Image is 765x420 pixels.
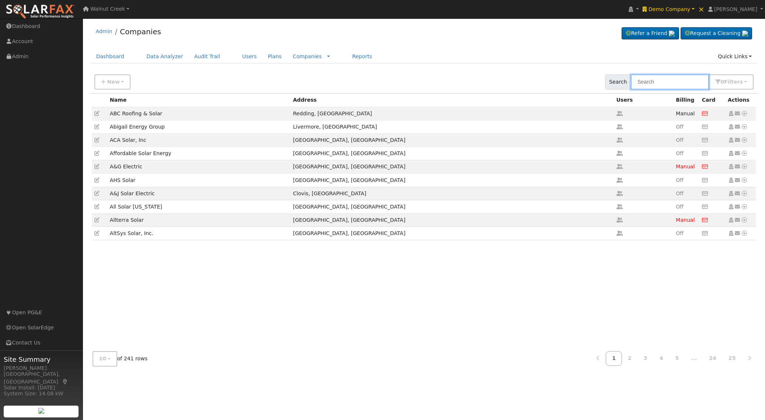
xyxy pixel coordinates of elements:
a: Other actions [734,216,741,224]
a: Other actions [734,203,741,211]
button: New [94,74,131,90]
span: Search [605,74,631,90]
td: All Solar [US_STATE] [107,200,291,213]
a: Reports [347,50,378,63]
a: 4 [653,351,670,365]
td: [GEOGRAPHIC_DATA], [GEOGRAPHIC_DATA] [291,160,614,174]
a: Get user count [616,177,623,183]
img: retrieve [669,31,675,36]
a: Other actions [741,216,748,224]
td: [GEOGRAPHIC_DATA], [GEOGRAPHIC_DATA] [291,133,614,147]
td: Allterra Solar [107,214,291,227]
a: Set as Global Company [728,177,734,183]
a: 5 [669,351,685,365]
a: Edit Company (314) [94,177,100,183]
span: Demo Company [648,6,690,12]
a: Set as Global Company [728,190,734,196]
div: [GEOGRAPHIC_DATA], [GEOGRAPHIC_DATA] [4,370,79,386]
a: Set as Global Company [728,217,734,223]
a: Other actions [741,150,748,157]
a: Audit Trail [189,50,226,63]
a: Edit Company (382) [94,111,100,116]
a: ... [685,351,703,365]
a: Get user count [616,150,623,156]
button: 0Filters [709,74,754,90]
a: Edit Company (276) [94,204,100,210]
a: 25 [722,351,742,365]
a: Set as Global Company [728,124,734,130]
td: No rates defined [673,133,699,147]
td: Manual [673,107,699,120]
a: Map [62,379,69,385]
span: s [740,79,743,85]
td: No credit card on file [699,160,725,174]
button: 10 [93,351,117,366]
td: [GEOGRAPHIC_DATA], [GEOGRAPHIC_DATA] [291,200,614,213]
td: A&J Solar Electric [107,187,291,200]
td: No credit card on file [699,147,725,160]
div: Address [293,96,611,104]
a: Companies [120,27,161,36]
td: No rates defined [673,187,699,200]
a: Other actions [734,150,741,157]
a: 3 [637,351,654,365]
a: Admin [96,28,112,34]
a: Set as Global Company [728,204,734,210]
a: Companies [293,53,322,59]
td: Abigail Energy Group [107,120,291,133]
td: No credit card on file [699,107,725,120]
a: Get user count [616,190,623,196]
a: 1 [606,351,622,365]
div: System Size: 14.08 kW [4,390,79,398]
img: SolarFax [6,4,75,20]
span: × [698,5,705,14]
td: ACA Solar, Inc [107,133,291,147]
td: [GEOGRAPHIC_DATA], [GEOGRAPHIC_DATA] [291,174,614,187]
a: Other actions [741,190,748,197]
a: Other actions [734,110,741,118]
td: No credit card on file [699,214,725,227]
div: [PERSON_NAME] [4,364,79,372]
a: Other actions [741,203,748,211]
a: Other actions [741,136,748,144]
td: AltSys Solar, Inc. [107,227,291,240]
a: Get user count [616,230,623,236]
a: Users [237,50,262,63]
a: Other actions [741,230,748,237]
img: retrieve [742,31,748,36]
td: No credit card on file [699,174,725,187]
a: Other actions [741,176,748,184]
td: [GEOGRAPHIC_DATA], [GEOGRAPHIC_DATA] [291,147,614,160]
div: of 241 rows [93,351,148,366]
span: [PERSON_NAME] [714,6,757,12]
div: Name [110,96,288,104]
a: Other actions [741,110,748,118]
a: Other actions [734,190,741,197]
a: Get user count [616,124,623,130]
a: Plans [262,50,287,63]
a: Edit Company (277) [94,190,100,196]
a: Get user count [616,137,623,143]
a: Other actions [734,123,741,131]
td: No rates defined [673,147,699,160]
td: No credit card on file [699,187,725,200]
a: Dashboard [91,50,130,63]
a: Set as Global Company [728,164,734,169]
a: Edit Company (383) [94,137,100,143]
a: 2 [622,351,638,365]
a: Quick Links [712,50,757,63]
div: Credit card on file [702,96,723,104]
span: Walnut Creek [90,6,125,12]
a: Set as Global Company [728,111,734,116]
span: Filter [724,79,743,85]
div: Billing [676,96,696,104]
a: Other actions [734,163,741,171]
td: [GEOGRAPHIC_DATA], [GEOGRAPHIC_DATA] [291,214,614,227]
td: No credit card on file [699,120,725,133]
td: No rates defined [673,120,699,133]
a: Set as Global Company [728,230,734,236]
td: Redding, [GEOGRAPHIC_DATA] [291,107,614,120]
td: No rates defined [673,214,699,227]
div: Users [616,96,671,104]
a: Refer a Friend [622,27,679,40]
